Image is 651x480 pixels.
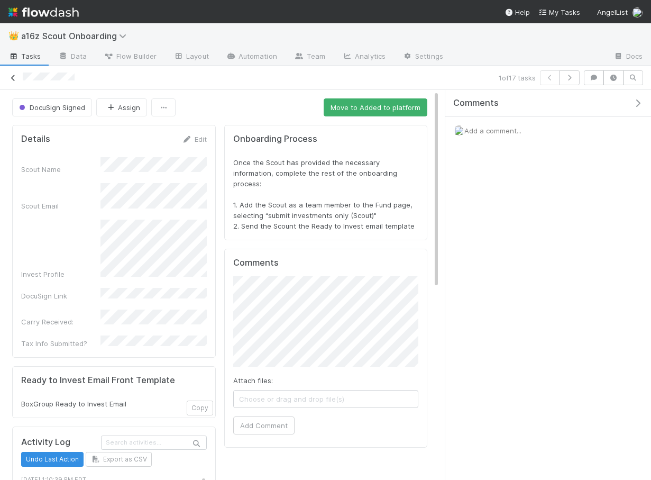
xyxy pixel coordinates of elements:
a: Data [50,49,95,66]
a: Docs [605,49,651,66]
div: Carry Received: [21,316,100,327]
img: avatar_6daca87a-2c2e-4848-8ddb-62067031c24f.png [454,125,464,136]
span: Flow Builder [104,51,157,61]
label: Attach files: [233,375,273,386]
img: logo-inverted-e16ddd16eac7371096b0.svg [8,3,79,21]
button: Export as CSV [86,452,152,467]
div: Invest Profile [21,269,100,279]
div: DocuSign Link [21,291,100,301]
h5: Activity Log [21,437,99,448]
span: Comments [453,98,499,108]
h5: Onboarding Process [233,134,419,144]
h5: Details [21,134,50,144]
button: Undo Last Action [21,452,84,467]
div: Scout Name [21,164,100,175]
span: Choose or drag and drop file(s) [234,391,418,407]
span: 👑 [8,31,19,40]
button: DocuSign Signed [12,98,92,116]
a: My Tasks [538,7,580,17]
span: Tasks [8,51,41,61]
span: My Tasks [538,8,580,16]
div: Scout Email [21,201,100,211]
span: AngelList [597,8,628,16]
h5: Ready to Invest Email Front Template [21,375,207,386]
span: DocuSign Signed [17,103,85,112]
span: BoxGroup Ready to Invest Email [21,400,126,408]
span: 1 of 17 tasks [499,73,536,83]
button: Copy [187,401,213,415]
div: Help [505,7,530,17]
span: Once the Scout has provided the necessary information, complete the rest of the onboarding proces... [233,158,415,230]
a: Settings [394,49,452,66]
a: Flow Builder [95,49,165,66]
a: Team [286,49,334,66]
h5: Comments [233,258,419,268]
input: Search activities... [101,436,207,450]
a: Edit [182,135,207,143]
a: Automation [217,49,286,66]
a: Analytics [334,49,394,66]
a: Layout [165,49,217,66]
button: Move to Added to platform [324,98,427,116]
span: Add a comment... [464,126,521,135]
button: Assign [96,98,147,116]
button: Add Comment [233,416,295,434]
span: a16z Scout Onboarding [21,31,132,41]
div: Tax Info Submitted? [21,338,100,349]
img: avatar_6daca87a-2c2e-4848-8ddb-62067031c24f.png [632,7,643,18]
